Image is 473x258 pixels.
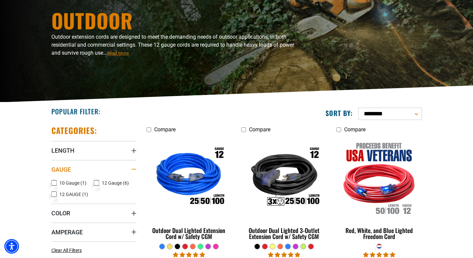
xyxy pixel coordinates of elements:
[173,252,205,258] span: 4.81 stars
[336,136,422,243] a: Red, White, and Blue Lighted Freedom Cord Red, White, and Blue Lighted Freedom Cord
[51,204,137,222] summary: Color
[147,227,232,239] div: Outdoor Dual Lighted Extension Cord w/ Safety CGM
[147,136,232,243] a: Outdoor Dual Lighted Extension Cord w/ Safety CGM Outdoor Dual Lighted Extension Cord w/ Safety CGM
[336,227,422,239] div: Red, White, and Blue Lighted Freedom Cord
[242,139,326,216] img: Outdoor Dual Lighted 3-Outlet Extension Cord w/ Safety CGM
[102,181,129,185] span: 12 Gauge (6)
[363,252,395,258] span: 5.00 stars
[249,126,270,133] span: Compare
[51,147,74,154] span: Length
[337,139,421,216] img: Red, White, and Blue Lighted Freedom Cord
[241,136,326,243] a: Outdoor Dual Lighted 3-Outlet Extension Cord w/ Safety CGM Outdoor Dual Lighted 3-Outlet Extensio...
[344,126,366,133] span: Compare
[51,107,100,116] h2: Popular Filter:
[268,252,300,258] span: 4.80 stars
[51,166,71,173] span: Gauge
[154,126,176,133] span: Compare
[51,10,295,30] h1: Outdoor
[59,181,86,185] span: 10 Gauge (1)
[51,228,83,236] span: Amperage
[51,141,137,160] summary: Length
[51,34,294,56] span: Outdoor extension cords are designed to meet the demanding needs of outdoor applications, in both...
[59,192,88,197] span: 12 GAUGE (1)
[51,209,70,217] span: Color
[241,227,326,239] div: Outdoor Dual Lighted 3-Outlet Extension Cord w/ Safety CGM
[51,247,84,254] a: Clear All Filters
[51,160,137,179] summary: Gauge
[51,248,82,253] span: Clear All Filters
[51,125,97,136] h2: Categories:
[4,239,19,254] div: Accessibility Menu
[147,139,231,216] img: Outdoor Dual Lighted Extension Cord w/ Safety CGM
[107,51,129,56] span: Read More
[51,223,137,241] summary: Amperage
[325,109,353,117] label: Sort by:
